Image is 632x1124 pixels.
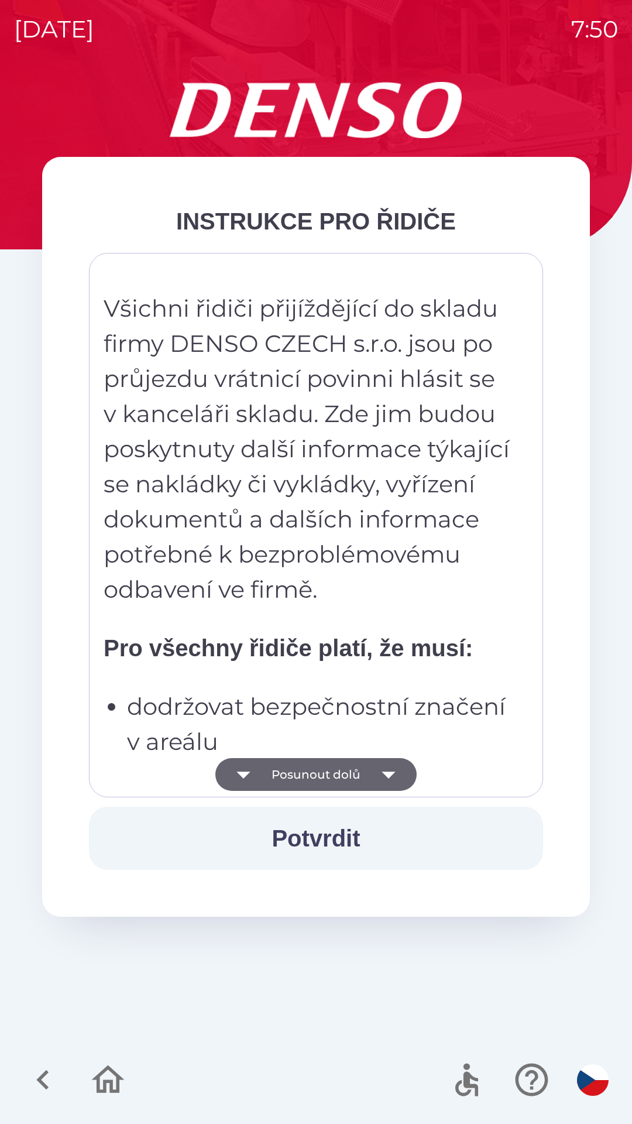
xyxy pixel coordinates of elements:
[571,12,618,47] p: 7:50
[14,12,94,47] p: [DATE]
[577,1064,609,1096] img: cs flag
[127,689,512,759] p: dodržovat bezpečnostní značení v areálu
[104,635,473,661] strong: Pro všechny řidiče platí, že musí:
[89,204,543,239] div: INSTRUKCE PRO ŘIDIČE
[104,291,512,607] p: Všichni řidiči přijíždějící do skladu firmy DENSO CZECH s.r.o. jsou po průjezdu vrátnicí povinni ...
[89,807,543,870] button: Potvrdit
[215,758,417,791] button: Posunout dolů
[42,82,590,138] img: Logo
